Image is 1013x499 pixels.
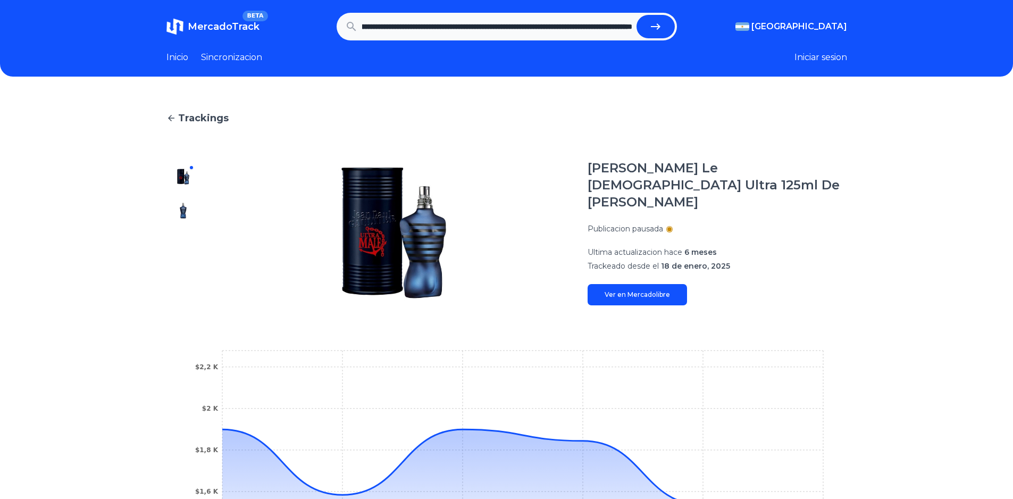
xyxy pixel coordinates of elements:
[661,261,730,271] span: 18 de enero, 2025
[175,202,192,219] img: Jean Paul Le Male Ultra 125ml De Jean Paul Gaultier
[195,363,218,371] tspan: $2,2 K
[684,247,717,257] span: 6 meses
[166,51,188,64] a: Inicio
[588,261,659,271] span: Trackeado desde el
[175,168,192,185] img: Jean Paul Le Male Ultra 125ml De Jean Paul Gaultier
[195,446,218,454] tspan: $1,8 K
[794,51,847,64] button: Iniciar sesion
[588,160,847,211] h1: [PERSON_NAME] Le [DEMOGRAPHIC_DATA] Ultra 125ml De [PERSON_NAME]
[166,18,259,35] a: MercadoTrackBETA
[588,223,663,234] p: Publicacion pausada
[242,11,267,21] span: BETA
[588,284,687,305] a: Ver en Mercadolibre
[735,20,847,33] button: [GEOGRAPHIC_DATA]
[188,21,259,32] span: MercadoTrack
[195,488,218,495] tspan: $1,6 K
[178,111,229,126] span: Trackings
[166,111,847,126] a: Trackings
[222,160,566,305] img: Jean Paul Le Male Ultra 125ml De Jean Paul Gaultier
[201,51,262,64] a: Sincronizacion
[751,20,847,33] span: [GEOGRAPHIC_DATA]
[588,247,682,257] span: Ultima actualizacion hace
[166,18,183,35] img: MercadoTrack
[202,405,218,412] tspan: $2 K
[735,22,749,31] img: Argentina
